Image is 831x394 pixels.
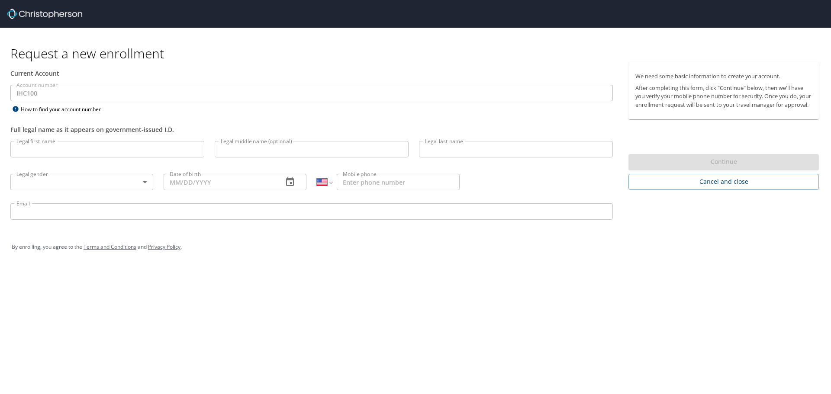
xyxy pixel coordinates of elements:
[10,104,119,115] div: How to find your account number
[635,176,812,187] span: Cancel and close
[10,45,826,62] h1: Request a new enrollment
[10,174,153,190] div: ​
[148,243,180,250] a: Privacy Policy
[635,84,812,109] p: After completing this form, click "Continue" below, then we'll have you verify your mobile phone ...
[84,243,136,250] a: Terms and Conditions
[337,174,460,190] input: Enter phone number
[635,72,812,80] p: We need some basic information to create your account.
[164,174,276,190] input: MM/DD/YYYY
[10,125,613,134] div: Full legal name as it appears on government-issued I.D.
[628,174,819,190] button: Cancel and close
[7,9,82,19] img: cbt logo
[10,69,613,78] div: Current Account
[12,236,819,258] div: By enrolling, you agree to the and .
